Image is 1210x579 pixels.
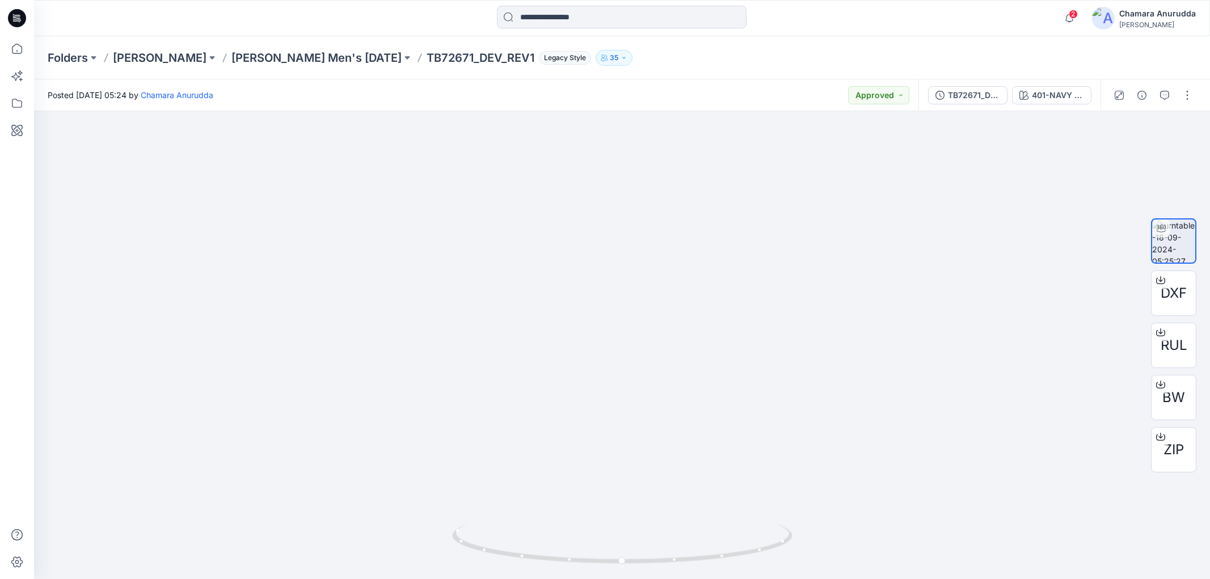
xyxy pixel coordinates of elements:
[1162,387,1185,408] span: BW
[534,50,591,66] button: Legacy Style
[1119,7,1196,20] div: Chamara Anurudda
[1133,86,1151,104] button: Details
[610,52,618,64] p: 35
[1163,439,1184,460] span: ZIP
[48,89,213,101] span: Posted [DATE] 05:24 by
[1012,86,1091,104] button: 401-NAVY PRT
[1161,283,1187,303] span: DXF
[1069,10,1078,19] span: 2
[1092,7,1115,29] img: avatar
[1152,219,1195,263] img: turntable-18-09-2024-05:25:27
[48,50,88,66] a: Folders
[231,50,402,66] a: [PERSON_NAME] Men's [DATE]
[596,50,633,66] button: 35
[928,86,1007,104] button: TB72671_DEV_REV1
[1032,89,1084,102] div: 401-NAVY PRT
[427,50,534,66] p: TB72671_DEV_REV1
[141,90,213,100] a: Chamara Anurudda
[948,89,1000,102] div: TB72671_DEV_REV1
[1119,20,1196,29] div: [PERSON_NAME]
[539,51,591,65] span: Legacy Style
[113,50,206,66] a: [PERSON_NAME]
[1161,335,1187,356] span: RUL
